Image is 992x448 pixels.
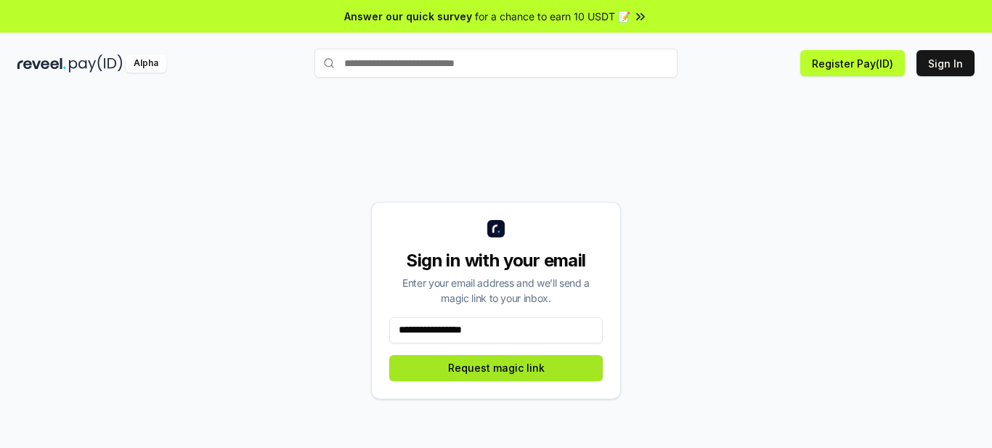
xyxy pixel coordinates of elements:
[389,355,603,381] button: Request magic link
[389,275,603,306] div: Enter your email address and we’ll send a magic link to your inbox.
[800,50,905,76] button: Register Pay(ID)
[344,9,472,24] span: Answer our quick survey
[475,9,630,24] span: for a chance to earn 10 USDT 📝
[17,54,66,73] img: reveel_dark
[126,54,166,73] div: Alpha
[69,54,123,73] img: pay_id
[916,50,975,76] button: Sign In
[389,249,603,272] div: Sign in with your email
[487,220,505,237] img: logo_small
